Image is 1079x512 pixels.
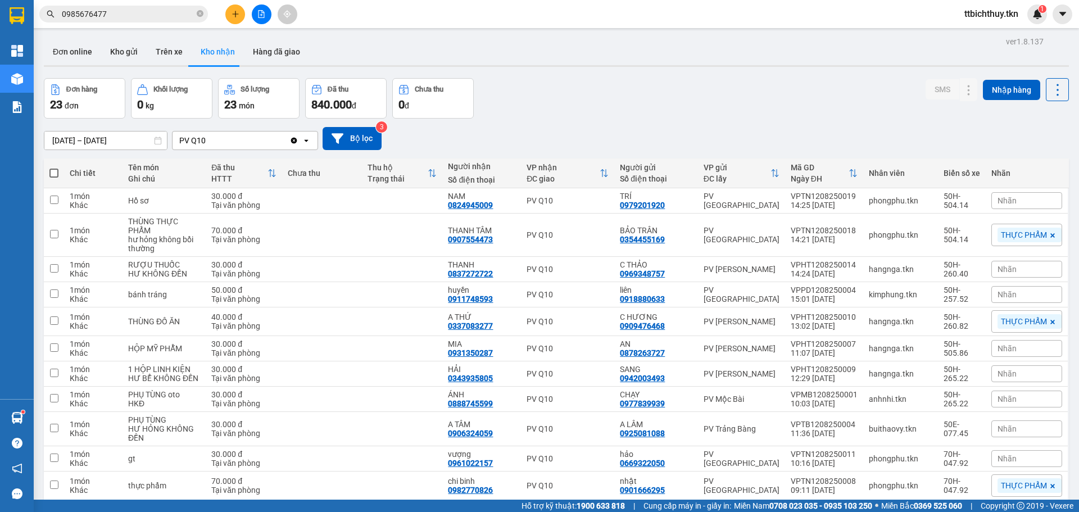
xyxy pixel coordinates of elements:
div: 50H-260.82 [944,312,980,330]
div: 0979201920 [620,201,665,210]
div: 0942003493 [620,374,665,383]
span: 0 [398,98,405,111]
div: 50H-257.52 [944,286,980,303]
img: warehouse-icon [11,412,23,424]
div: 70H-047.92 [944,450,980,468]
div: PV Q10 [527,424,609,433]
div: phongphu.tkn [869,230,932,239]
span: file-add [257,10,265,18]
sup: 1 [1039,5,1046,13]
div: Số lượng [241,85,269,93]
div: 1 món [70,390,117,399]
div: THANH [448,260,515,269]
div: Trạng thái [368,174,428,183]
div: 0878263727 [620,348,665,357]
button: Nhập hàng [983,80,1040,100]
th: Toggle SortBy [362,158,442,188]
div: C HƯƠNG [620,312,692,321]
span: Nhãn [998,196,1017,205]
span: THỰC PHẨM [1001,316,1047,327]
div: 30.000 đ [211,420,276,429]
div: 30.000 đ [211,390,276,399]
input: Selected PV Q10. [207,135,208,146]
div: 50.000 đ [211,286,276,294]
div: 0343935805 [448,374,493,383]
div: 0824945009 [448,201,493,210]
div: 30.000 đ [211,365,276,374]
div: gt [128,454,200,463]
button: Hàng đã giao [244,38,309,65]
span: THỰC PHẨM [1001,230,1047,240]
div: huyền [448,286,515,294]
div: Tại văn phòng [211,374,276,383]
div: nhật [620,477,692,486]
div: 10:03 [DATE] [791,399,858,408]
div: Ghi chú [128,174,200,183]
div: 50H-504.14 [944,192,980,210]
div: AN [620,339,692,348]
button: Đơn online [44,38,101,65]
div: PV [GEOGRAPHIC_DATA] [704,477,779,495]
div: Tại văn phòng [211,348,276,357]
span: | [633,500,635,512]
div: Khác [70,269,117,278]
img: dashboard-icon [11,45,23,57]
div: PV [GEOGRAPHIC_DATA] [704,226,779,244]
div: Khối lượng [153,85,188,93]
div: Tại văn phòng [211,201,276,210]
div: 0337083277 [448,321,493,330]
div: hangnga.tkn [869,317,932,326]
th: Toggle SortBy [785,158,863,188]
div: 1 món [70,420,117,429]
span: Nhãn [998,265,1017,274]
div: Khác [70,201,117,210]
strong: 1900 633 818 [577,501,625,510]
div: RƯỢU THUỐC [128,260,200,269]
div: C THẢO [620,260,692,269]
div: buithaovy.tkn [869,424,932,433]
span: Cung cấp máy in - giấy in: [643,500,731,512]
div: 70H-047.92 [944,477,980,495]
div: Tại văn phòng [211,459,276,468]
div: 12:29 [DATE] [791,374,858,383]
div: phongphu.tkn [869,454,932,463]
div: Tại văn phòng [211,294,276,303]
div: PV Q10 [527,481,609,490]
div: PV [PERSON_NAME] [704,317,779,326]
div: PV Q10 [527,344,609,353]
div: 30.000 đ [211,339,276,348]
div: 15:01 [DATE] [791,294,858,303]
div: PV Q10 [527,230,609,239]
div: PV Q10 [527,369,609,378]
div: A TÂM [448,420,515,429]
div: hangnga.tkn [869,344,932,353]
div: Ngày ĐH [791,174,849,183]
div: Khác [70,321,117,330]
div: thực phẩm [128,481,200,490]
div: 0977839939 [620,399,665,408]
div: 09:11 [DATE] [791,486,858,495]
div: chi binh [448,477,515,486]
input: Select a date range. [44,132,167,149]
div: BẢO TRÂN [620,226,692,235]
div: 30.000 đ [211,192,276,201]
div: 50H-260.40 [944,260,980,278]
div: Khác [70,348,117,357]
div: Tại văn phòng [211,321,276,330]
div: phongphu.tkn [869,481,932,490]
div: PV Q10 [527,395,609,404]
div: VPPD1208250004 [791,286,858,294]
span: search [47,10,55,18]
div: 14:25 [DATE] [791,201,858,210]
img: icon-new-feature [1032,9,1042,19]
div: 30.000 đ [211,260,276,269]
div: VP gửi [704,163,770,172]
sup: 1 [21,410,25,414]
div: vượng [448,450,515,459]
div: Tại văn phòng [211,399,276,408]
div: 11:07 [DATE] [791,348,858,357]
div: VP nhận [527,163,600,172]
div: 70.000 đ [211,226,276,235]
span: ⚪️ [875,504,878,508]
div: 50H-505.86 [944,339,980,357]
